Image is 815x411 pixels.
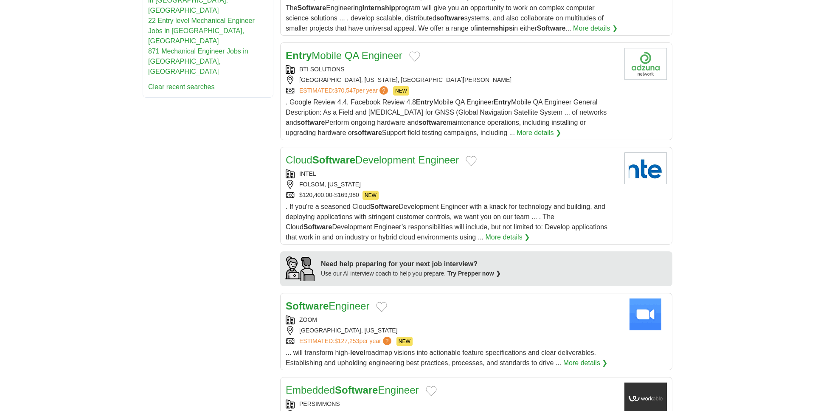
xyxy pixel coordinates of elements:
div: Use our AI interview coach to help you prepare. [321,269,501,278]
div: Need help preparing for your next job interview? [321,259,501,269]
strong: Entry [494,99,511,106]
strong: Software [298,4,326,11]
a: Try Prepper now ❯ [447,270,501,277]
strong: software [297,119,325,126]
a: SoftwareEngineer [286,300,369,312]
strong: software [419,119,447,126]
img: Intel logo [624,152,667,184]
a: More details ❯ [573,23,618,34]
button: Add to favorite jobs [466,156,477,166]
span: . Google Review 4.4, Facebook Review 4.8 Mobile QA Engineer Mobile QA Engineer General Descriptio... [286,99,607,136]
img: Zoom logo [624,298,667,330]
div: $120,400.00-$169,980 [286,191,618,200]
div: BTI SOLUTIONS [286,65,618,74]
a: ZOOM [299,316,317,323]
span: ... will transform high- roadmap visions into actionable feature specifications and clear deliver... [286,349,596,366]
a: Clear recent searches [148,83,215,90]
strong: software [436,14,464,22]
strong: Entry [286,50,312,61]
strong: Software [537,25,566,32]
div: [GEOGRAPHIC_DATA], [US_STATE] [286,326,618,335]
span: $127,253 [334,338,359,344]
strong: level [350,349,365,356]
a: CloudSoftwareDevelopment Engineer [286,154,459,166]
button: Add to favorite jobs [376,302,387,312]
a: EmbeddedSoftwareEngineer [286,384,419,396]
span: $70,547 [334,87,356,94]
strong: Software [286,300,329,312]
span: NEW [396,337,413,346]
span: NEW [363,191,379,200]
button: Add to favorite jobs [409,51,420,62]
span: ? [379,86,388,95]
a: 871 Mechanical Engineer Jobs in [GEOGRAPHIC_DATA], [GEOGRAPHIC_DATA] [148,48,248,75]
a: ESTIMATED:$70,547per year? [299,86,390,96]
strong: Internship [363,4,395,11]
a: ESTIMATED:$127,253per year? [299,337,393,346]
span: ? [383,337,391,345]
strong: Entry [416,99,433,106]
strong: Software [304,223,332,231]
a: More details ❯ [517,128,561,138]
div: [GEOGRAPHIC_DATA], [US_STATE], [GEOGRAPHIC_DATA][PERSON_NAME] [286,76,618,84]
strong: Software [335,384,378,396]
span: NEW [393,86,409,96]
a: INTEL [299,170,316,177]
a: 22 Entry level Mechanical Engineer Jobs in [GEOGRAPHIC_DATA], [GEOGRAPHIC_DATA] [148,17,255,45]
strong: software [354,129,382,136]
span: . If you're a seasoned Cloud Development Engineer with a knack for technology and building, and d... [286,203,607,241]
div: PERSIMMONS [286,400,618,408]
button: Add to favorite jobs [426,386,437,396]
strong: Software [312,154,355,166]
img: Company logo [624,48,667,80]
div: FOLSOM, [US_STATE] [286,180,618,189]
strong: internships [476,25,513,32]
a: More details ❯ [563,358,608,368]
a: EntryMobile QA Engineer [286,50,402,61]
a: More details ❯ [485,232,530,242]
strong: Software [370,203,399,210]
